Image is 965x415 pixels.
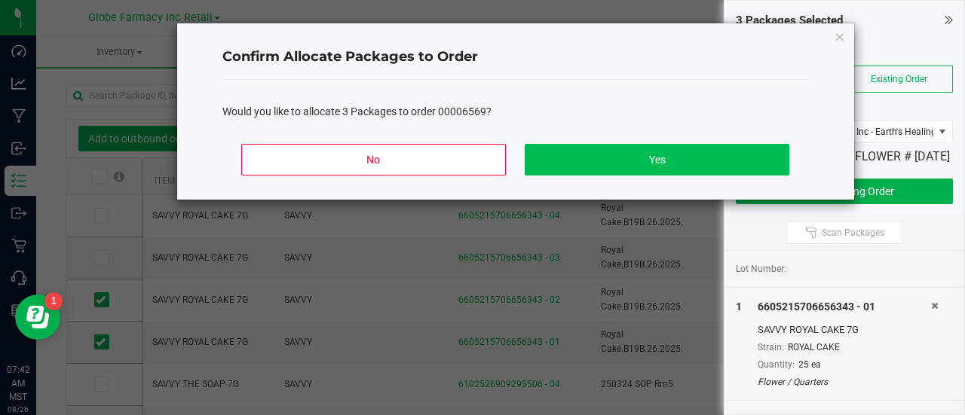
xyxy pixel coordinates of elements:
[835,27,845,45] button: Close
[44,292,63,310] iframe: Resource center unread badge
[222,104,809,120] div: Would you like to allocate 3 Packages to order 00006569?
[15,294,60,340] iframe: Resource center
[525,144,789,175] button: Yes
[222,47,809,67] h4: Confirm Allocate Packages to Order
[241,144,505,175] button: No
